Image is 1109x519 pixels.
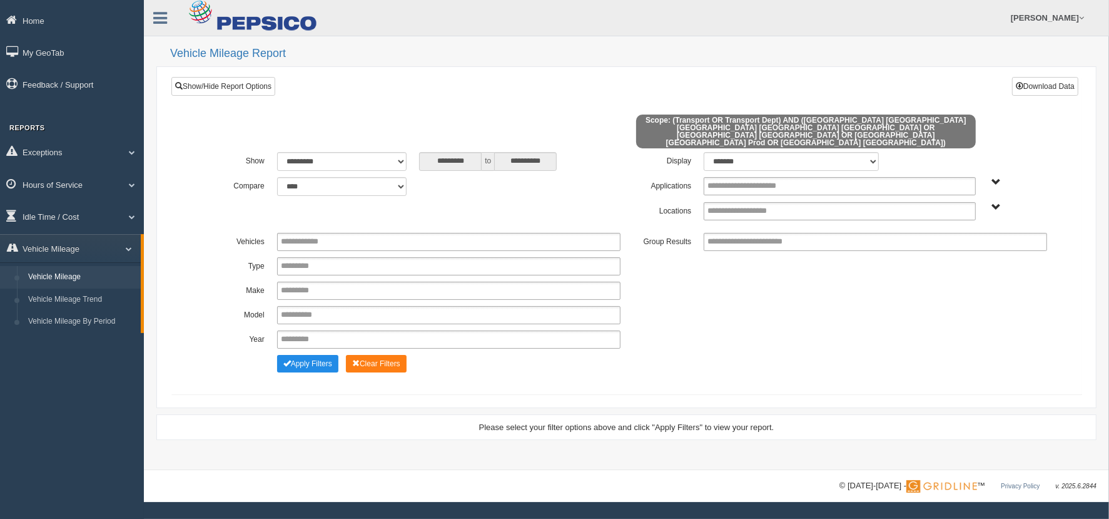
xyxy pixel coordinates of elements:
label: Compare [200,177,271,192]
label: Type [200,257,271,272]
a: Vehicle Mileage By Period [23,311,141,333]
a: Vehicle Mileage Trend [23,289,141,311]
div: Please select your filter options above and click "Apply Filters" to view your report. [168,421,1085,433]
label: Show [200,152,271,167]
button: Change Filter Options [346,355,407,373]
a: Vehicle Mileage [23,266,141,289]
label: Make [200,282,271,297]
label: Group Results [627,233,698,248]
img: Gridline [906,480,977,493]
h2: Vehicle Mileage Report [170,48,1096,60]
label: Applications [627,177,698,192]
a: Show/Hide Report Options [171,77,275,96]
label: Display [627,152,698,167]
label: Vehicles [200,233,271,248]
a: Privacy Policy [1001,483,1040,490]
label: Year [200,331,271,346]
button: Download Data [1012,77,1078,96]
div: © [DATE]-[DATE] - ™ [839,480,1096,493]
label: Locations [627,202,698,217]
button: Change Filter Options [277,355,338,373]
label: Model [200,306,271,321]
span: Scope: (Transport OR Transport Dept) AND ([GEOGRAPHIC_DATA] [GEOGRAPHIC_DATA] [GEOGRAPHIC_DATA] [... [636,115,976,148]
span: to [482,152,494,171]
span: v. 2025.6.2844 [1056,483,1096,490]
